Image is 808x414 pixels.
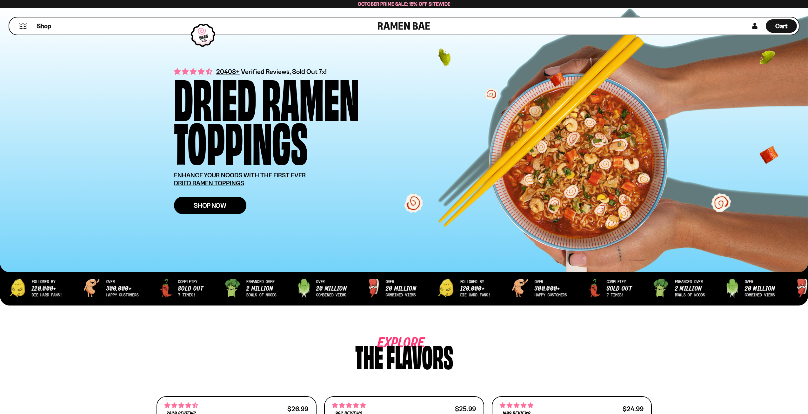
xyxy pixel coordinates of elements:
span: 4.76 stars [500,401,533,410]
div: Dried [174,75,256,118]
a: Shop Now [174,197,246,214]
div: $24.99 [623,406,644,412]
span: Cart [775,22,788,30]
span: 4.68 stars [164,401,198,410]
span: October Prime Sale: 15% off Sitewide [358,1,451,7]
div: flavors [386,340,453,371]
div: $25.99 [455,406,476,412]
span: 4.75 stars [332,401,366,410]
div: Cart [766,17,797,35]
div: $26.99 [287,406,308,412]
div: Toppings [174,118,308,162]
span: Shop Now [194,202,226,209]
span: Shop [37,22,51,30]
button: Mobile Menu Trigger [19,23,27,29]
div: The [355,340,383,371]
div: Ramen [262,75,359,118]
u: ENHANCE YOUR NOODS WITH THE FIRST EVER DRIED RAMEN TOPPINGS [174,171,306,187]
span: Explore [377,340,405,346]
a: Shop [37,19,51,33]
